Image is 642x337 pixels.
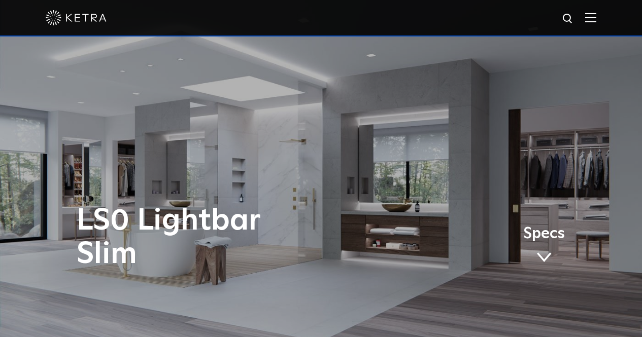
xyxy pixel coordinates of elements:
img: ketra-logo-2019-white [46,10,107,25]
img: Hamburger%20Nav.svg [585,13,596,22]
span: Specs [523,227,565,241]
h1: LS0 Lightbar Slim [77,204,363,271]
img: search icon [562,13,575,25]
a: Specs [523,227,565,266]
